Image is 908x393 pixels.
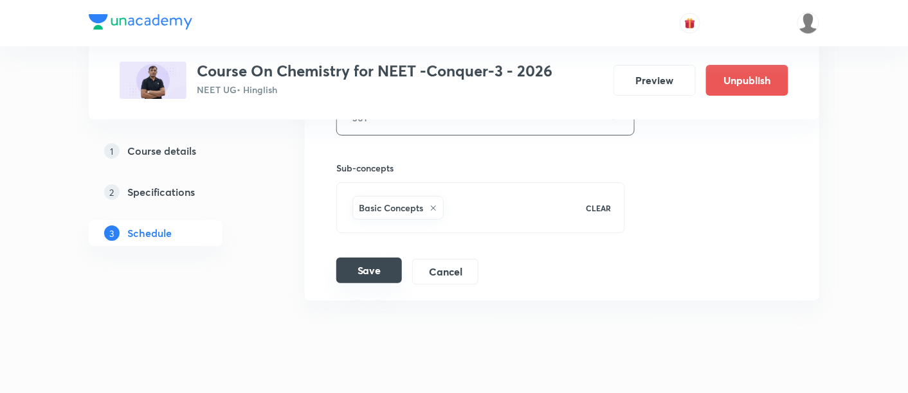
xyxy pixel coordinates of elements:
button: Save [336,258,402,283]
img: Mustafa kamal [797,12,819,34]
p: 2 [104,184,120,200]
h6: Sub-concepts [336,161,625,175]
h5: Specifications [127,184,195,200]
button: Preview [613,65,696,96]
a: 1Course details [89,138,264,164]
h6: Basic Concepts [359,201,423,214]
p: 3 [104,225,120,241]
a: 2Specifications [89,179,264,205]
img: avatar [684,17,696,29]
a: Company Logo [89,14,192,33]
h5: Schedule [127,225,172,241]
p: 1 [104,143,120,159]
img: Company Logo [89,14,192,30]
button: avatar [680,13,700,33]
button: Unpublish [706,65,788,96]
p: CLEAR [586,202,612,214]
img: 9E0540EE-15E0-4AAC-B087-2353DDD4707F_plus.png [120,62,186,99]
h5: Course details [127,143,196,159]
button: Cancel [412,259,478,284]
p: NEET UG • Hinglish [197,83,552,96]
h3: Course On Chemistry for NEET -Conquer-3 - 2026 [197,62,552,80]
